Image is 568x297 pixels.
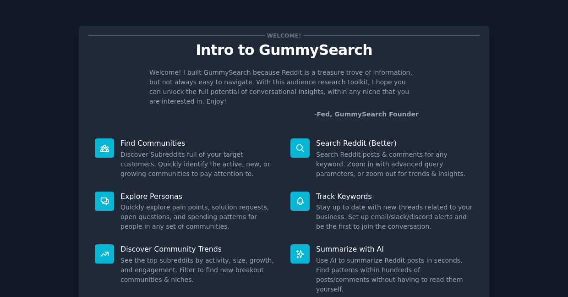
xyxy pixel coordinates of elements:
p: Find Communities [120,138,278,148]
p: Intro to GummySearch [88,42,480,58]
div: - [314,110,419,119]
dd: Search Reddit posts & comments for any keyword. Zoom in with advanced query parameters, or zoom o... [316,150,473,179]
p: Track Keywords [316,192,473,201]
dd: Quickly explore pain points, solution requests, open questions, and spending patterns for people ... [120,203,278,231]
p: Explore Personas [120,192,278,201]
p: Discover Community Trends [120,244,278,254]
span: Welcome! [265,31,303,40]
dd: Stay up to date with new threads related to your business. Set up email/slack/discord alerts and ... [316,203,473,231]
a: Fed, GummySearch Founder [317,110,419,118]
dd: See the top subreddits by activity, size, growth, and engagement. Filter to find new breakout com... [120,256,278,285]
p: Summarize with AI [316,244,473,254]
p: Welcome! I built GummySearch because Reddit is a treasure trove of information, but not always ea... [149,68,419,106]
dd: Discover Subreddits full of your target customers. Quickly identify the active, new, or growing c... [120,150,278,179]
p: Search Reddit (Better) [316,138,473,148]
dd: Use AI to summarize Reddit posts in seconds. Find patterns within hundreds of posts/comments with... [316,256,473,294]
